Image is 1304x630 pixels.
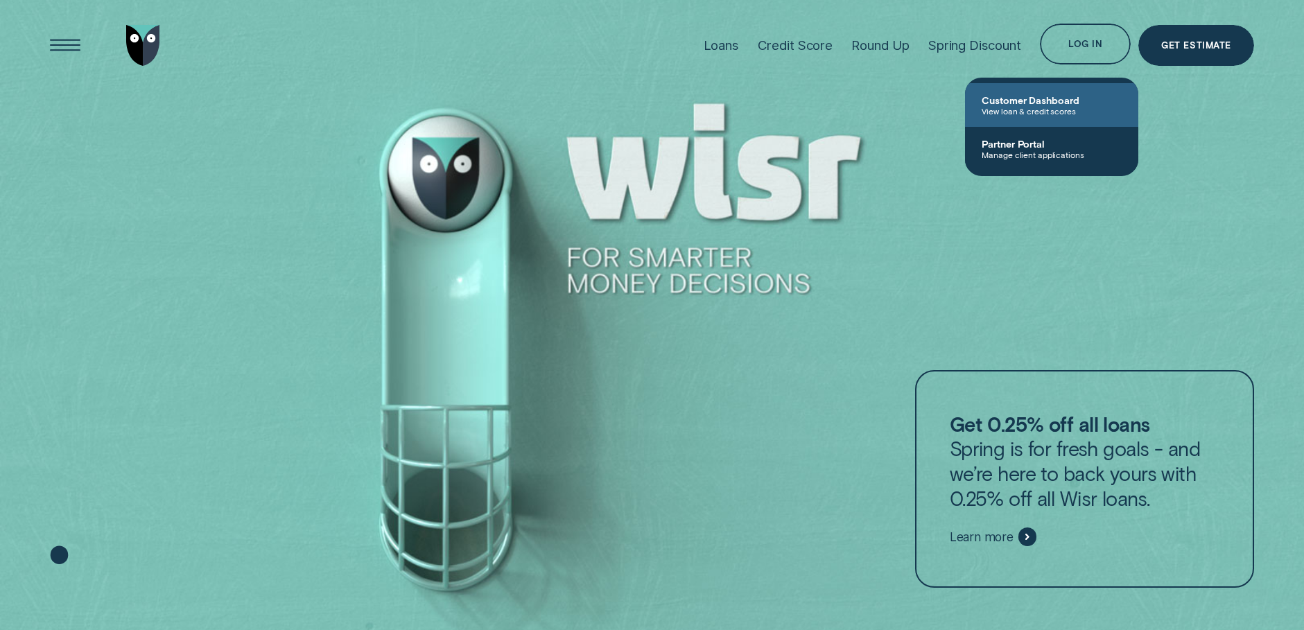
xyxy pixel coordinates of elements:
div: Spring Discount [928,37,1020,53]
p: Spring is for fresh goals - and we’re here to back yours with 0.25% off all Wisr loans. [950,412,1220,511]
a: Get Estimate [1138,25,1253,66]
strong: Get 0.25% off all loans [950,412,1150,436]
div: Loans [704,37,739,53]
a: Partner PortalManage client applications [965,127,1138,170]
div: Round Up [851,37,910,53]
div: Credit Score [758,37,833,53]
span: Manage client applications [982,150,1122,159]
img: Wisr [126,25,160,66]
a: Customer DashboardView loan & credit scores [965,83,1138,127]
a: Get 0.25% off all loansSpring is for fresh goals - and we’re here to back yours with 0.25% off al... [915,370,1253,588]
span: Learn more [950,530,1014,545]
button: Log in [1040,24,1131,64]
button: Open Menu [45,25,86,66]
span: View loan & credit scores [982,106,1122,116]
span: Customer Dashboard [982,94,1122,106]
span: Partner Portal [982,138,1122,150]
